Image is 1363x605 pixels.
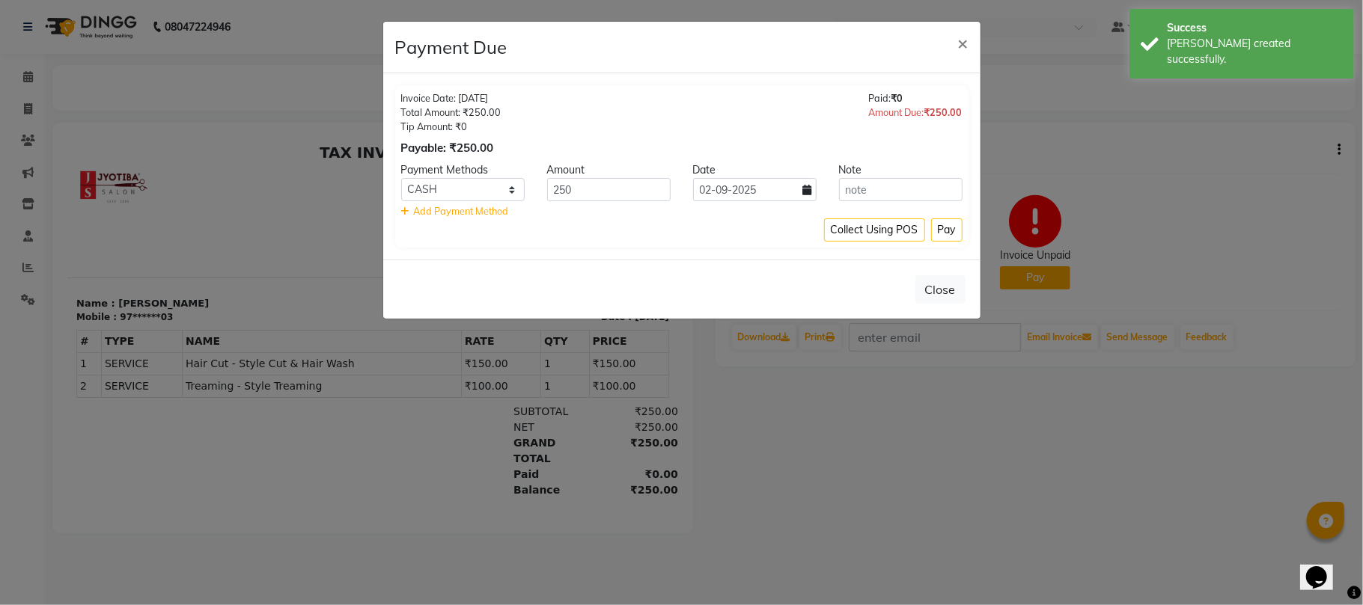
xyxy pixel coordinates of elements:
div: [DATE] [567,173,602,186]
div: ₹0.00 [524,329,611,345]
th: # [10,193,34,215]
span: Treaming - Style Treaming [118,241,391,257]
td: 2 [10,238,34,260]
div: Amount Due: [869,105,963,120]
button: Close [915,275,966,304]
td: 1 [474,238,522,260]
div: ₹250.00 [524,282,611,298]
div: ₹250.00 [524,298,611,329]
div: Bill created successfully. [1167,36,1343,67]
input: note [839,178,963,201]
button: Collect Using POS [824,218,925,242]
div: Amount [536,162,682,178]
div: NET [437,282,524,298]
div: Date : [534,173,564,186]
div: Balance [437,345,524,360]
div: Paid [437,329,524,345]
div: Success [1167,20,1343,36]
span: × [958,31,969,54]
div: SUBTOTAL [437,266,524,282]
div: Paid: [869,91,963,105]
td: ₹100.00 [394,238,473,260]
td: ₹100.00 [522,238,601,260]
div: Payment Methods [390,162,536,178]
th: TYPE [34,193,115,215]
div: Note [828,162,974,178]
td: SERVICE [34,238,115,260]
p: Invoice : V/2025-26/0877 [314,159,602,173]
p: Name : [PERSON_NAME] [9,159,296,173]
div: Payable: ₹250.00 [401,140,501,157]
span: Add Payment Method [414,205,509,217]
input: Amount [547,178,671,201]
p: Dighi Rd, [GEOGRAPHIC_DATA], [GEOGRAPHIC_DATA], [GEOGRAPHIC_DATA], [GEOGRAPHIC_DATA], [GEOGRAPHIC... [314,59,602,106]
div: GRAND TOTAL [437,298,524,329]
td: ₹150.00 [522,215,601,238]
button: Pay [931,218,963,242]
td: 1 [10,215,34,238]
iframe: chat widget [1300,545,1348,590]
th: RATE [394,193,473,215]
span: ₹0 [891,92,903,104]
input: yyyy-mm-dd [693,178,817,201]
span: ₹250.00 [924,106,963,118]
h3: Jyotiba Salon [314,30,602,53]
h2: TAX INVOICE [9,6,602,24]
p: Contact : [PHONE_NUMBER] [314,106,602,122]
button: Close [946,22,981,64]
th: NAME [115,193,394,215]
div: ₹250.00 [524,266,611,282]
div: Tip Amount: ₹0 [401,120,501,134]
div: Invoice Date: [DATE] [401,91,501,105]
div: Date [682,162,828,178]
div: ₹250.00 [524,345,611,360]
th: QTY [474,193,522,215]
td: ₹150.00 [394,215,473,238]
td: SERVICE [34,215,115,238]
th: PRICE [522,193,601,215]
div: Mobile : [9,173,49,186]
h4: Payment Due [395,34,507,61]
span: Hair Cut - Style Cut & Hair Wash [118,218,391,234]
td: 1 [474,215,522,238]
div: Total Amount: ₹250.00 [401,105,501,120]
